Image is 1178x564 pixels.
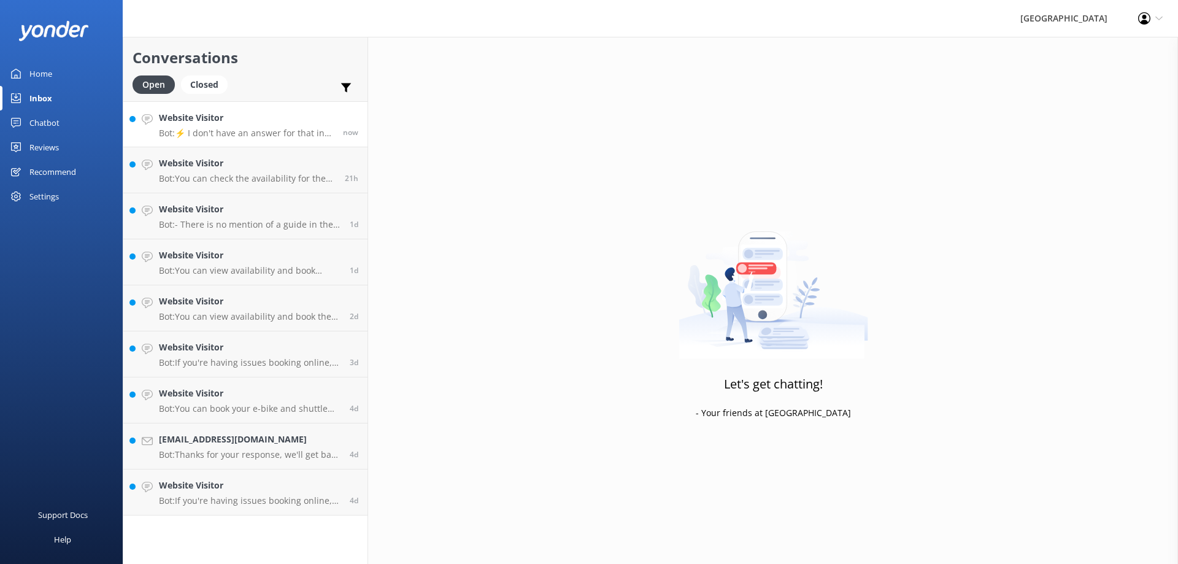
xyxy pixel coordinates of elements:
span: Sep 27 2025 11:47am (UTC +13:00) Pacific/Auckland [350,403,358,414]
a: Website VisitorBot:You can view availability and book the Timber Trail Lodge online at [URL][DOMA... [123,285,368,331]
span: Oct 01 2025 09:52am (UTC +13:00) Pacific/Auckland [345,173,358,183]
h4: [EMAIL_ADDRESS][DOMAIN_NAME] [159,433,341,446]
a: Open [133,77,181,91]
h4: Website Visitor [159,203,341,216]
p: Bot: You can check the availability for the One Night Package online at [URL][DOMAIN_NAME]. This ... [159,173,336,184]
div: Recommend [29,160,76,184]
h4: Website Visitor [159,249,341,262]
p: - Your friends at [GEOGRAPHIC_DATA] [696,406,851,420]
div: Open [133,75,175,94]
a: Website VisitorBot:If you're having issues booking online, please contact the team on [PHONE_NUMB... [123,469,368,516]
p: Bot: If you're having issues booking online, please contact the team on [PHONE_NUMBER] or email [... [159,495,341,506]
img: yonder-white-logo.png [18,21,89,41]
div: Chatbot [29,110,60,135]
p: Bot: If you're having issues booking online, please contact the team on [PHONE_NUMBER] or email [... [159,357,341,368]
div: Inbox [29,86,52,110]
span: Sep 29 2025 12:43am (UTC +13:00) Pacific/Auckland [350,357,358,368]
span: Sep 29 2025 07:16pm (UTC +13:00) Pacific/Auckland [350,311,358,322]
h4: Website Visitor [159,341,341,354]
a: Website VisitorBot:If you're having issues booking online, please contact the team on [PHONE_NUMB... [123,331,368,377]
p: Bot: You can view availability and book the Timber Trail Lodge online at [URL][DOMAIN_NAME]. Pric... [159,311,341,322]
a: Website VisitorBot:You can book your e-bike and shuttle for the Timber Trail online at [URL][DOMA... [123,377,368,423]
p: Bot: - There is no mention of a guide in the knowledge base. - For the One Night Package, guests ... [159,219,341,230]
div: Support Docs [38,503,88,527]
div: Reviews [29,135,59,160]
span: Sep 30 2025 10:12am (UTC +13:00) Pacific/Auckland [350,265,358,276]
p: Bot: You can book your e-bike and shuttle for the Timber Trail online at [URL][DOMAIN_NAME]. Simp... [159,403,341,414]
a: Closed [181,77,234,91]
p: Bot: Thanks for your response, we'll get back to you as soon as we can during opening hours. [159,449,341,460]
span: Oct 02 2025 06:53am (UTC +13:00) Pacific/Auckland [343,127,358,137]
div: Home [29,61,52,86]
a: Website VisitorBot:- There is no mention of a guide in the knowledge base. - For the One Night Pa... [123,193,368,239]
a: [EMAIL_ADDRESS][DOMAIN_NAME]Bot:Thanks for your response, we'll get back to you as soon as we can... [123,423,368,469]
a: Website VisitorBot:⚡ I don't have an answer for that in my knowledge base. Please try and rephras... [123,101,368,147]
h4: Website Visitor [159,479,341,492]
a: Website VisitorBot:You can view availability and book accommodation at the [GEOGRAPHIC_DATA] onli... [123,239,368,285]
h2: Conversations [133,46,358,69]
div: Closed [181,75,228,94]
img: artwork of a man stealing a conversation from at giant smartphone [679,206,868,359]
h4: Website Visitor [159,387,341,400]
a: Website VisitorBot:You can check the availability for the One Night Package online at [URL][DOMAI... [123,147,368,193]
span: Oct 01 2025 02:54am (UTC +13:00) Pacific/Auckland [350,219,358,230]
h4: Website Visitor [159,156,336,170]
div: Help [54,527,71,552]
span: Sep 27 2025 07:27am (UTC +13:00) Pacific/Auckland [350,495,358,506]
h3: Let's get chatting! [724,374,823,394]
h4: Website Visitor [159,295,341,308]
p: Bot: You can view availability and book accommodation at the [GEOGRAPHIC_DATA] online at [URL][DO... [159,265,341,276]
p: Bot: ⚡ I don't have an answer for that in my knowledge base. Please try and rephrase your questio... [159,128,334,139]
h4: Website Visitor [159,111,334,125]
div: Settings [29,184,59,209]
span: Sep 27 2025 08:27am (UTC +13:00) Pacific/Auckland [350,449,358,460]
